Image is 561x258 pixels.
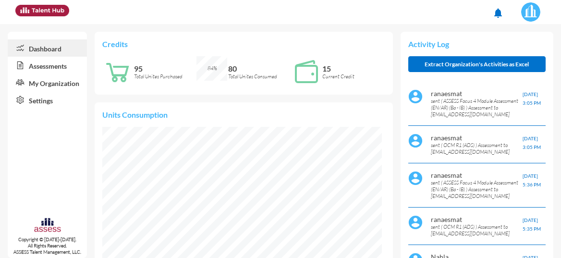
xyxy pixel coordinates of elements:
[228,73,291,80] p: Total Unites Consumed
[8,57,87,74] a: Assessments
[431,215,523,223] p: ranaesmat
[34,217,61,234] img: assesscompany-logo.png
[8,91,87,109] a: Settings
[228,64,291,73] p: 80
[207,65,217,72] span: 84%
[408,39,546,49] p: Activity Log
[408,215,423,230] img: default%20profile%20image.svg
[322,64,385,73] p: 15
[322,73,385,80] p: Current Credit
[431,142,523,155] p: sent ( OCM R1 (ADS) ) Assessment to [EMAIL_ADDRESS][DOMAIN_NAME]
[8,74,87,91] a: My Organization
[134,64,197,73] p: 95
[431,179,523,199] p: sent ( ASSESS Focus 4 Module Assessment (EN/AR) (Ba - IB) ) Assessment to [EMAIL_ADDRESS][DOMAIN_...
[523,135,541,150] span: [DATE] 3:05 PM
[8,39,87,57] a: Dashboard
[523,217,541,232] span: [DATE] 5:35 PM
[8,236,87,255] p: Copyright © [DATE]-[DATE]. All Rights Reserved. ASSESS Talent Management, LLC.
[408,134,423,148] img: default%20profile%20image.svg
[431,171,523,179] p: ranaesmat
[431,89,523,98] p: ranaesmat
[134,73,197,80] p: Total Unites Purchased
[431,98,523,118] p: sent ( ASSESS Focus 4 Module Assessment (EN/AR) (Ba - IB) ) Assessment to [EMAIL_ADDRESS][DOMAIN_...
[492,7,504,19] mat-icon: notifications
[523,91,541,106] span: [DATE] 3:05 PM
[408,89,423,104] img: default%20profile%20image.svg
[102,39,385,49] p: Credits
[431,134,523,142] p: ranaesmat
[523,173,541,187] span: [DATE] 5:36 PM
[408,171,423,185] img: default%20profile%20image.svg
[431,223,523,237] p: sent ( OCM R1 (ADS) ) Assessment to [EMAIL_ADDRESS][DOMAIN_NAME]
[102,110,385,119] p: Units Consumption
[408,56,546,72] button: Extract Organization's Activities as Excel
